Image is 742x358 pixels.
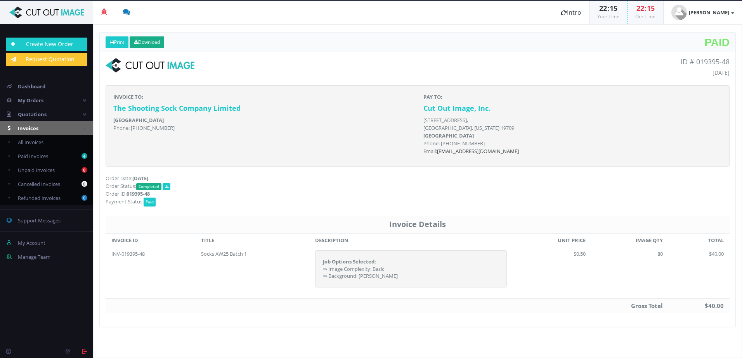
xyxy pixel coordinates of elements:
img: logo-print.png [106,58,194,72]
th: IMAGE QTY [591,233,669,247]
b: [GEOGRAPHIC_DATA] [113,117,164,124]
strong: Gross Total [631,302,663,310]
p: Order Date: Order Status: Order ID: Payment Status: [106,174,730,205]
th: TITLE [195,233,310,247]
td: 80 [591,247,669,299]
a: [PERSON_NAME] [664,1,742,24]
span: Invoices [18,125,38,132]
span: Dashboard [18,83,45,90]
span: Unpaid Invoices [18,167,55,174]
div: Socks AW25 Batch 1 [201,250,279,258]
p: ID # 019395-48 [423,58,730,66]
a: Create New Order [6,38,87,51]
span: 15 [647,3,655,13]
strong: Cut Out Image, Inc. [423,103,491,113]
b: 0 [81,167,87,173]
td: $0.50 [513,247,591,299]
p: Phone: [PHONE_NUMBER] [113,116,412,132]
a: Print [106,36,128,48]
a: Request Quotation [6,53,87,66]
h5: [DATE] [423,70,730,76]
th: INVOICE ID [106,233,195,247]
small: Your Time [597,13,619,20]
span: Manage Team [18,253,50,260]
span: : [607,3,610,13]
span: Cancelled Invoices [18,181,60,188]
span: Paid [144,198,156,207]
small: Our Time [635,13,655,20]
strong: [PERSON_NAME] [689,9,729,16]
span: Quotations [18,111,47,118]
strong: INVOICE TO: [113,93,143,100]
span: : [644,3,647,13]
span: My Orders [18,97,43,104]
a: Download [130,36,164,48]
strong: The Shooting Sock Company Limited [113,103,241,113]
b: [GEOGRAPHIC_DATA] [423,132,474,139]
strong: PAY TO: [423,93,442,100]
b: 0 [81,195,87,201]
span: All Invoices [18,139,43,146]
a: Intro [553,1,589,24]
span: My Account [18,239,45,246]
td: INV-019395-48 [106,247,195,299]
img: user_default.jpg [671,5,687,20]
a: [EMAIL_ADDRESS][DOMAIN_NAME] [437,148,519,155]
th: UNIT PRICE [513,233,591,247]
strong: Job Options Selected: [323,258,376,265]
strong: $40.00 [705,302,724,310]
img: Cut Out Image [6,7,87,18]
span: Completed [136,183,161,190]
span: 15 [610,3,617,13]
span: 22 [599,3,607,13]
th: TOTAL [669,233,730,247]
p: [STREET_ADDRESS], [GEOGRAPHIC_DATA], [US_STATE] 19709 Phone: [PHONE_NUMBER] Email: [423,116,722,155]
b: 0 [81,181,87,187]
th: DESCRIPTION [309,233,512,247]
th: Invoice Details [106,216,730,233]
span: Paid Invoices [18,153,48,160]
span: Support Messages [18,217,61,224]
span: Paid [704,36,730,48]
strong: [DATE] [132,175,148,182]
span: Refunded Invoices [18,194,61,201]
b: 4 [81,153,87,159]
td: $40.00 [669,247,730,299]
span: 22 [636,3,644,13]
strong: 019395-48 [127,190,150,197]
div: ⇛ Image Complexity: Basic ⇛ Background: [PERSON_NAME] [315,250,506,287]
